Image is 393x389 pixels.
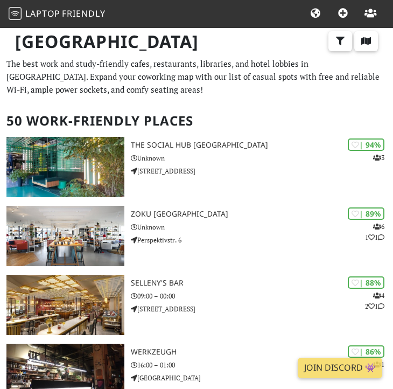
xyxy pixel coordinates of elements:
[131,373,393,383] p: [GEOGRAPHIC_DATA]
[348,276,384,289] div: | 88%
[131,291,393,301] p: 09:00 – 00:00
[6,57,387,96] p: The best work and study-friendly cafes, restaurants, libraries, and hotel lobbies in [GEOGRAPHIC_...
[348,207,384,220] div: | 89%
[6,275,124,335] img: SELLENY'S Bar
[131,153,393,163] p: Unknown
[131,210,393,219] h3: Zoku [GEOGRAPHIC_DATA]
[131,166,393,176] p: [STREET_ADDRESS]
[373,152,384,163] p: 3
[9,5,106,24] a: LaptopFriendly LaptopFriendly
[365,290,384,311] p: 4 2 1
[348,138,384,151] div: | 94%
[365,221,384,242] p: 6 1 1
[298,358,382,378] a: Join Discord 👾
[131,360,393,370] p: 16:00 – 01:00
[62,8,105,19] span: Friendly
[131,348,393,357] h3: WerkzeugH
[131,304,393,314] p: [STREET_ADDRESS]
[6,105,387,137] h2: 50 Work-Friendly Places
[131,141,393,150] h3: The Social Hub [GEOGRAPHIC_DATA]
[6,27,387,57] h1: [GEOGRAPHIC_DATA]
[25,8,60,19] span: Laptop
[6,137,124,197] img: The Social Hub Vienna
[6,206,124,266] img: Zoku Vienna
[131,222,393,232] p: Unknown
[131,279,393,288] h3: SELLENY'S Bar
[9,7,22,20] img: LaptopFriendly
[131,235,393,245] p: Perspektivstr. 6
[348,345,384,358] div: | 86%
